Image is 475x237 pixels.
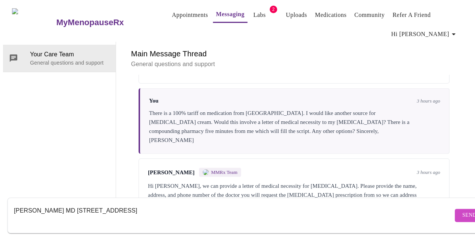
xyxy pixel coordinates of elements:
textarea: Send a message about your appointment [14,203,453,227]
span: Hi [PERSON_NAME] [391,29,458,39]
button: Refer a Friend [389,8,434,23]
div: Hi [PERSON_NAME], we can provide a letter of medical necessity for [MEDICAL_DATA]. Please provide... [148,181,440,208]
span: You [149,98,158,104]
a: Medications [315,10,347,20]
button: Hi [PERSON_NAME] [388,27,461,42]
p: General questions and support [30,59,110,66]
a: Community [354,10,385,20]
img: MMRX [203,169,209,175]
span: [PERSON_NAME] [148,169,195,176]
span: 3 hours ago [417,169,440,175]
span: 3 hours ago [417,98,440,104]
span: 2 [270,6,277,13]
img: MyMenopauseRx Logo [12,8,55,36]
a: Uploads [286,10,307,20]
p: General questions and support [131,60,457,69]
button: Labs [247,8,271,23]
a: Labs [253,10,266,20]
a: MyMenopauseRx [55,9,154,36]
button: Appointments [169,8,211,23]
span: MMRx Team [211,169,237,175]
a: Appointments [172,10,208,20]
button: Uploads [283,8,310,23]
h6: Main Message Thread [131,48,457,60]
h3: MyMenopauseRx [56,18,124,27]
div: Your Care TeamGeneral questions and support [3,45,116,72]
button: Messaging [213,7,247,23]
span: Your Care Team [30,50,110,59]
button: Community [351,8,388,23]
a: Refer a Friend [392,10,431,20]
div: There is a 100% tariff on medication from [GEOGRAPHIC_DATA]. I would like another source for [MED... [149,109,440,145]
button: Medications [312,8,350,23]
a: Messaging [216,9,244,20]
